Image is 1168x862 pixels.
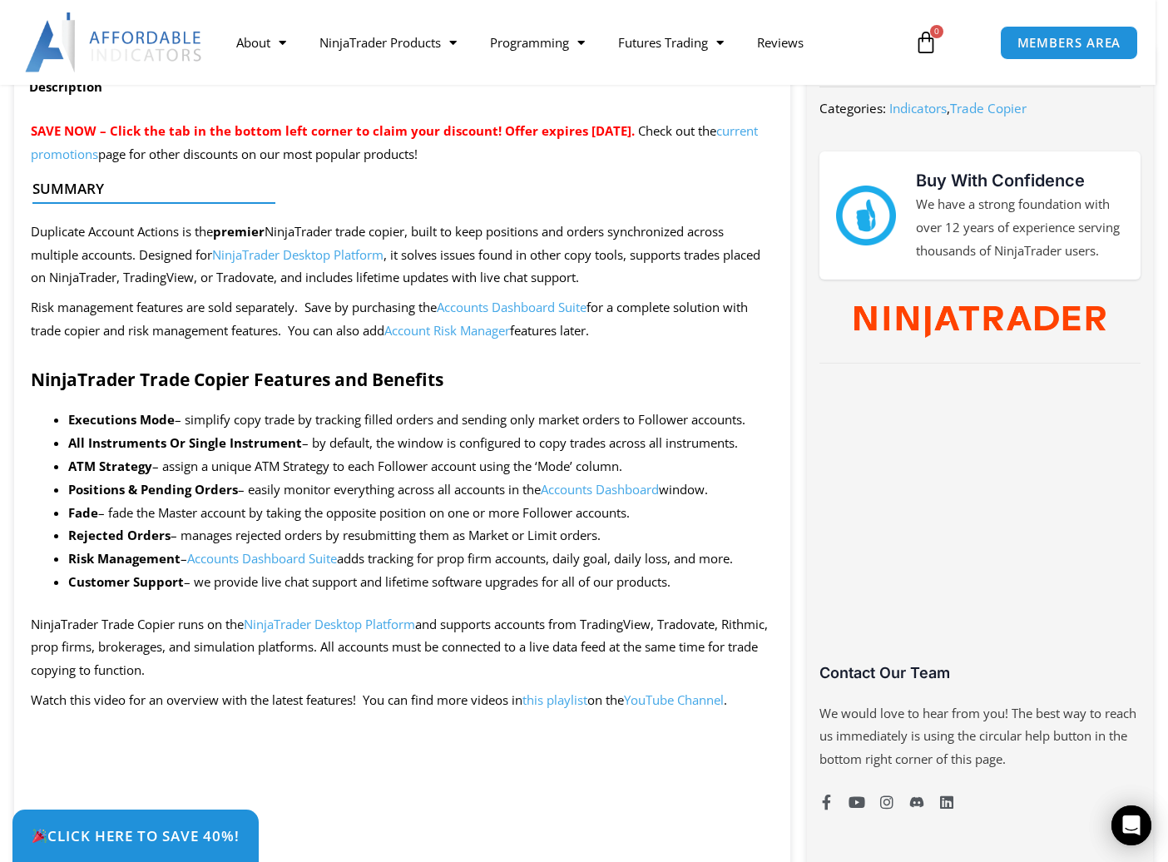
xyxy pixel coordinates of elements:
a: Description [14,71,117,103]
a: Trade Copier [950,100,1027,116]
a: Account Risk Manager [384,322,510,339]
span: 0 [930,25,943,38]
strong: NinjaTrader Trade Copier Features and Benefits [31,368,443,391]
span: Categories: [819,100,886,116]
a: MEMBERS AREA [1000,26,1139,60]
img: mark thumbs good 43913 | Affordable Indicators – NinjaTrader [836,186,896,245]
img: LogoAI | Affordable Indicators – NinjaTrader [25,12,204,72]
p: Risk management features are sold separately. Save by purchasing the for a complete solution with... [31,296,774,343]
li: – by default, the window is configured to copy trades across all instruments. [68,432,774,455]
a: YouTube Channel [624,691,724,708]
img: NinjaTrader Wordmark color RGB | Affordable Indicators – NinjaTrader [854,306,1105,338]
strong: Customer Support [68,573,184,590]
a: NinjaTrader Desktop Platform [244,616,415,632]
span: SAVE NOW – Click the tab in the bottom left corner to claim your discount! Offer expires [DATE]. [31,122,635,139]
p: Watch this video for an overview with the latest features! You can find more videos in on the . [31,689,774,712]
strong: premier [213,223,265,240]
iframe: Customer reviews powered by Trustpilot [819,384,1141,676]
a: 🎉Click Here to save 40%! [12,810,259,862]
span: , [889,100,1027,116]
img: 🎉 [32,829,47,843]
li: – assign a unique ATM Strategy to each Follower account using the ‘Mode’ column. [68,455,774,478]
b: Risk Management [68,550,181,567]
b: ATM Strategy [68,458,152,474]
a: 0 [889,18,963,67]
p: We would love to hear from you! The best way to reach us immediately is using the circular help b... [819,702,1141,772]
strong: Positions & Pending Orders [68,481,238,498]
span: Duplicate Account Actions is the NinjaTrader trade copier, built to keep positions and orders syn... [31,223,760,286]
strong: Executions Mode [68,411,175,428]
span: MEMBERS AREA [1017,37,1121,49]
li: – easily monitor everything across all accounts in the window. [68,478,774,502]
a: Futures Trading [601,23,740,62]
span: NinjaTrader Trade Copier runs on the and supports accounts from TradingView, Tradovate, Rithmic, ... [31,616,768,679]
span: Click Here to save 40%! [32,829,240,843]
a: Indicators [889,100,947,116]
strong: All Instruments Or Single Instrument [68,434,302,451]
h3: Buy With Confidence [916,168,1124,193]
li: – we provide live chat support and lifetime software upgrades for all of our products. [68,571,774,594]
p: We have a strong foundation with over 12 years of experience serving thousands of NinjaTrader users. [916,193,1124,263]
div: Open Intercom Messenger [1111,805,1151,845]
a: this playlist [522,691,587,708]
a: Programming [473,23,601,62]
h3: Contact Our Team [819,663,1141,682]
b: Rejected Orders [68,527,171,543]
li: – adds tracking for prop firm accounts, daily goal, daily loss, and more. [68,547,774,571]
a: Reviews [740,23,820,62]
a: Accounts Dashboard Suite [187,550,337,567]
li: – simplify copy trade by tracking filled orders and sending only market orders to Follower accounts. [68,409,774,432]
nav: Menu [220,23,902,62]
strong: Fade [68,504,98,521]
li: – manages rejected orders by resubmitting them as Market or Limit orders. [68,524,774,547]
a: Accounts Dashboard Suite [437,299,586,315]
li: – fade the Master account by taking the opposite position on one or more Follower accounts. [68,502,774,525]
p: Check out the page for other discounts on our most popular products! [31,120,774,166]
h4: Summary [32,181,759,197]
a: About [220,23,303,62]
a: NinjaTrader Products [303,23,473,62]
a: Accounts Dashboard [541,481,659,498]
a: NinjaTrader Desktop Platform [212,246,384,263]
